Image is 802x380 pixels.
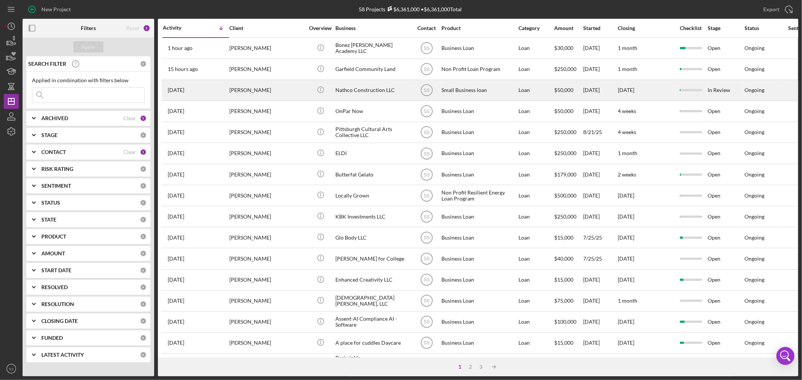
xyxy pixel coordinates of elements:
[618,339,634,346] time: [DATE]
[41,217,56,223] b: STATE
[554,339,573,346] span: $15,000
[518,228,553,247] div: Loan
[32,77,145,83] div: Applied in combination with filters below
[708,143,744,163] div: Open
[41,335,63,341] b: FUNDED
[168,193,184,199] time: 2025-08-18 21:17
[168,340,184,346] time: 2025-07-15 17:45
[518,25,553,31] div: Category
[441,207,517,226] div: Business Loan
[41,301,74,307] b: RESOLUTION
[744,214,764,220] div: Ongoing
[423,341,429,346] text: SS
[41,284,68,290] b: RESOLVED
[423,193,429,198] text: SS
[708,228,744,247] div: Open
[583,333,617,353] div: [DATE]
[583,101,617,121] div: [DATE]
[412,25,441,31] div: Contact
[744,277,764,283] div: Ongoing
[554,297,573,304] span: $75,000
[168,277,184,283] time: 2025-07-29 12:58
[583,312,617,332] div: [DATE]
[518,270,553,290] div: Loan
[140,318,147,324] div: 0
[229,207,305,226] div: [PERSON_NAME]
[518,291,553,311] div: Loan
[41,183,71,189] b: SENTIMENT
[41,200,60,206] b: STATUS
[518,38,553,58] div: Loan
[465,364,476,370] div: 2
[229,38,305,58] div: [PERSON_NAME]
[168,172,184,178] time: 2025-08-18 21:40
[4,361,19,376] button: SS
[335,80,411,100] div: Nathco Construction LLC
[423,46,429,51] text: SS
[229,143,305,163] div: [PERSON_NAME]
[168,235,184,241] time: 2025-07-29 16:25
[41,234,66,240] b: PRODUCT
[441,312,517,332] div: Business Loan
[140,335,147,341] div: 0
[140,182,147,189] div: 0
[168,298,184,304] time: 2025-07-28 18:09
[335,101,411,121] div: OnPar Now
[744,340,764,346] div: Ongoing
[756,2,798,17] button: Export
[335,333,411,353] div: A place for cuddles Daycare
[708,59,744,79] div: Open
[123,149,136,155] div: Clear
[618,66,637,72] time: 1 month
[441,333,517,353] div: Business Loan
[708,25,744,31] div: Stage
[583,185,617,205] div: [DATE]
[140,301,147,308] div: 0
[168,256,184,262] time: 2025-07-29 14:57
[335,354,411,374] div: Periwinkle [DEMOGRAPHIC_DATA] Travel Club Rideshare LLC
[423,130,429,135] text: SS
[583,143,617,163] div: [DATE]
[708,101,744,121] div: Open
[708,354,744,374] div: Open
[9,367,14,371] text: SS
[518,207,553,226] div: Loan
[41,132,58,138] b: STAGE
[229,122,305,142] div: [PERSON_NAME]
[73,41,103,53] button: Apply
[554,171,576,178] span: $179,000
[518,185,553,205] div: Loan
[229,312,305,332] div: [PERSON_NAME]
[554,66,576,72] span: $250,000
[41,115,68,121] b: ARCHIVED
[618,192,634,199] time: [DATE]
[335,207,411,226] div: KBK Investments LLC
[618,129,636,135] time: 4 weeks
[441,101,517,121] div: Business Loan
[744,150,764,156] div: Ongoing
[618,255,634,262] time: [DATE]
[441,80,517,100] div: Small Business loan
[618,276,634,283] time: [DATE]
[708,185,744,205] div: Open
[518,59,553,79] div: Loan
[140,149,147,155] div: 1
[229,80,305,100] div: [PERSON_NAME]
[518,122,553,142] div: Loan
[335,312,411,332] div: Assent-AI Compliance AI -Software
[708,312,744,332] div: Open
[518,101,553,121] div: Loan
[708,122,744,142] div: Open
[518,312,553,332] div: Loan
[554,192,576,199] span: $500,000
[126,25,139,31] div: Reset
[229,354,305,374] div: [PERSON_NAME]
[423,235,429,240] text: SS
[423,277,429,283] text: SS
[229,185,305,205] div: [PERSON_NAME]
[583,291,617,311] div: [DATE]
[618,171,636,178] time: 2 weeks
[583,59,617,79] div: [DATE]
[708,164,744,184] div: Open
[583,249,617,268] div: 7/25/25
